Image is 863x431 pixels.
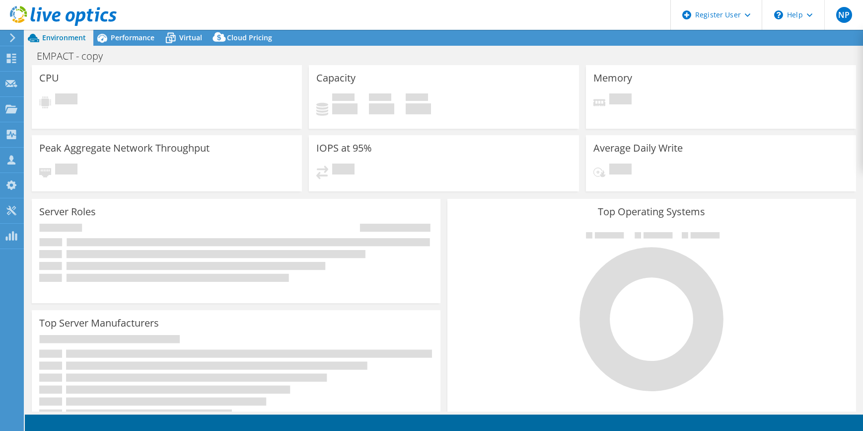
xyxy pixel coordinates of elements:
span: Pending [55,93,77,107]
span: NP [836,7,852,23]
svg: \n [774,10,783,19]
h3: Server Roles [39,206,96,217]
span: Pending [332,164,355,177]
h4: 0 GiB [369,103,394,114]
h3: Average Daily Write [593,143,683,154]
span: Pending [609,164,632,177]
span: Total [406,93,428,103]
span: Used [332,93,355,103]
h3: CPU [39,73,59,84]
h3: IOPS at 95% [316,143,372,154]
span: Pending [55,164,77,177]
h3: Peak Aggregate Network Throughput [39,143,210,154]
span: Environment [42,33,86,42]
h4: 0 GiB [406,103,431,114]
span: Virtual [179,33,202,42]
h3: Memory [593,73,632,84]
h4: 0 GiB [332,103,358,114]
span: Free [369,93,391,103]
h1: EMPACT - copy [32,51,118,62]
span: Performance [111,33,154,42]
span: Pending [609,93,632,107]
h3: Top Server Manufacturers [39,318,159,329]
h3: Capacity [316,73,356,84]
span: Cloud Pricing [227,33,272,42]
h3: Top Operating Systems [455,206,849,217]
